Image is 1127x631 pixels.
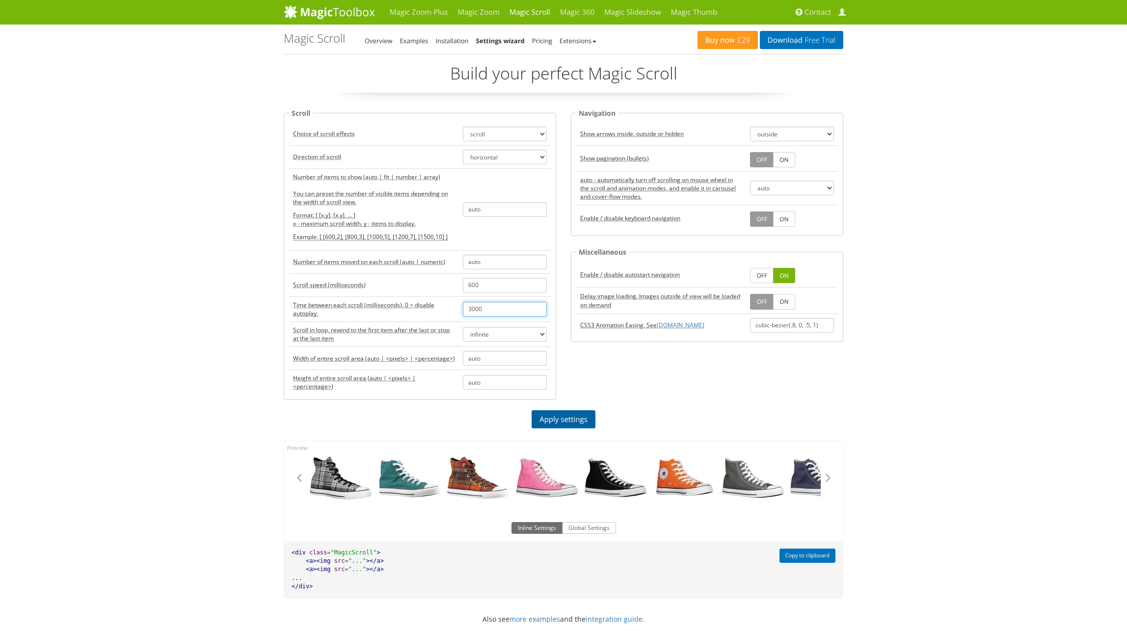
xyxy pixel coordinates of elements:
acronym: easing, default: cubic-bezier(.8, 0, .5, 1) [580,321,704,329]
acronym: arrows, default: outside [580,130,684,138]
acronym: orientation, default: horizontal [293,153,341,161]
span: src [334,566,345,573]
a: OFF [750,211,774,227]
a: ON [773,268,795,283]
legend: Scroll [289,107,313,119]
acronym: autoplay, default: 0 [293,301,455,317]
span: ... [292,575,302,581]
p: Build your perfect Magic Scroll [284,62,843,93]
acronym: width, default: auto [293,354,455,363]
span: > [376,549,380,556]
acronym: lazyLoad, default: false [580,292,742,309]
span: = [345,557,348,564]
acronym: loop, default: infinite [293,326,455,342]
button: Global Settings [562,522,616,534]
a: Buy now£29 [698,31,758,49]
a: integration guide [586,614,643,624]
a: Apply settings [532,410,595,428]
a: Examples [400,36,428,45]
span: = [345,566,348,573]
span: Free Trial [803,36,835,44]
a: Pricing [532,36,552,45]
span: "..." [349,557,366,564]
span: ></a> [366,566,384,573]
p: You can preset the number of visible items depending on the width of scroll view. [293,189,455,206]
p: Example: [ [600,2], [800,3], [1000,5], [1200,7], [1500,10] ] [293,233,455,241]
a: more examples [510,614,560,624]
img: MagicToolbox.com - Image tools for your website [284,4,375,19]
a: ON [773,211,795,227]
acronym: step, default: auto [293,258,445,266]
a: Installation [435,36,468,45]
acronym: height, default: auto [293,374,455,391]
a: OFF [750,268,774,283]
a: OFF [750,152,774,167]
a: Settings wizard [476,36,525,45]
span: class [309,549,327,556]
acronym: mode, default: scroll [293,130,355,138]
span: src [334,557,345,564]
acronym: items, default: auto [293,173,455,246]
span: <a><img [306,557,331,564]
span: Contact [805,7,831,17]
button: Copy to clipboard [779,549,835,563]
h1: Magic Scroll [284,32,345,45]
acronym: keyboard, default: false [580,214,680,222]
span: £29 [735,36,750,44]
a: ON [773,152,795,167]
acronym: speed, default: 600 [293,281,366,289]
a: DownloadFree Trial [760,31,843,49]
a: Extensions [560,36,596,45]
p: Also see and the . [276,613,851,625]
span: </div> [292,583,313,590]
button: Inline Settings [511,522,563,534]
acronym: pagination, default: false [580,154,649,162]
span: = [327,549,330,556]
a: OFF [750,294,774,309]
legend: Miscellaneous [576,246,629,258]
a: [DOMAIN_NAME] [657,321,704,329]
span: ></a> [366,557,384,564]
acronym: scrollOnWheel, default: auto [580,176,742,201]
p: Format: [ [x,y], [x,y], ... ] x - maximum scroll width, y - items to display. [293,211,455,228]
span: "MagicScroll" [331,549,377,556]
legend: Navigation [576,107,618,119]
span: <a><img [306,566,331,573]
acronym: autostart, default: true [580,270,680,279]
a: Overview [365,36,392,45]
span: "..." [349,566,366,573]
a: ON [773,294,795,309]
span: <div [292,549,306,556]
